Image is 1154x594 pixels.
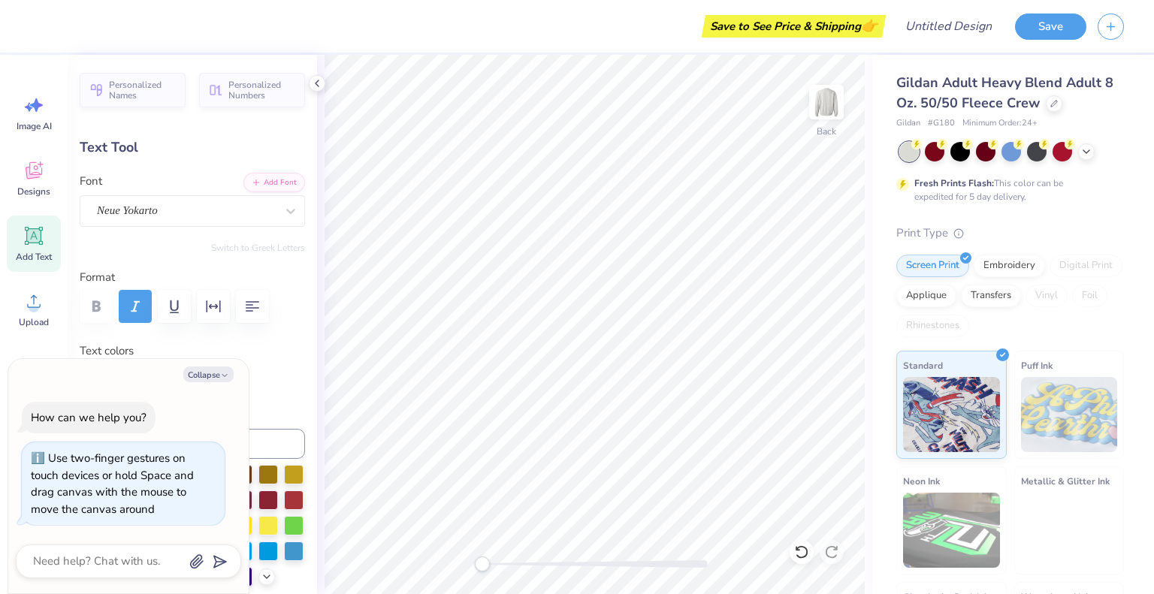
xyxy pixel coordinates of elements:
[80,137,305,158] div: Text Tool
[974,255,1045,277] div: Embroidery
[1050,255,1122,277] div: Digital Print
[896,255,969,277] div: Screen Print
[811,87,841,117] img: Back
[16,251,52,263] span: Add Text
[817,125,836,138] div: Back
[1026,285,1068,307] div: Vinyl
[211,242,305,254] button: Switch to Greek Letters
[903,493,1000,568] img: Neon Ink
[928,117,955,130] span: # G180
[228,80,296,101] span: Personalized Numbers
[31,410,147,425] div: How can we help you?
[80,342,134,360] label: Text colors
[199,73,305,107] button: Personalized Numbers
[961,285,1021,307] div: Transfers
[31,451,194,517] div: Use two-finger gestures on touch devices or hold Space and drag canvas with the mouse to move the...
[914,177,994,189] strong: Fresh Prints Flash:
[17,185,50,197] span: Designs
[1015,14,1086,40] button: Save
[475,556,490,571] div: Accessibility label
[1021,473,1110,489] span: Metallic & Glitter Ink
[896,285,956,307] div: Applique
[80,73,186,107] button: Personalized Names
[17,120,52,132] span: Image AI
[109,80,177,101] span: Personalized Names
[896,117,920,130] span: Gildan
[896,315,969,337] div: Rhinestones
[243,173,305,192] button: Add Font
[896,225,1124,242] div: Print Type
[893,11,1004,41] input: Untitled Design
[914,176,1099,204] div: This color can be expedited for 5 day delivery.
[903,357,943,373] span: Standard
[896,74,1113,112] span: Gildan Adult Heavy Blend Adult 8 Oz. 50/50 Fleece Crew
[1021,493,1118,568] img: Metallic & Glitter Ink
[705,15,882,38] div: Save to See Price & Shipping
[1072,285,1107,307] div: Foil
[962,117,1038,130] span: Minimum Order: 24 +
[80,269,305,286] label: Format
[1021,377,1118,452] img: Puff Ink
[1021,357,1053,373] span: Puff Ink
[183,366,234,382] button: Collapse
[80,173,102,190] label: Font
[861,17,878,35] span: 👉
[903,377,1000,452] img: Standard
[19,316,49,328] span: Upload
[903,473,940,489] span: Neon Ink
